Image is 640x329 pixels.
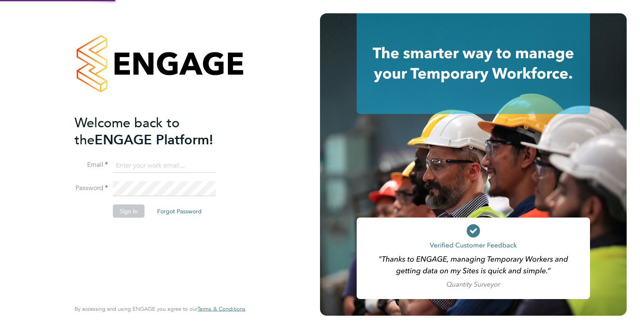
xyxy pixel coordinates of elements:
[197,306,245,312] a: Terms & Conditions
[75,114,180,148] span: Welcome back to the
[75,184,108,193] label: Password
[75,161,108,169] label: Email
[150,205,208,218] button: Forgot Password
[113,205,145,218] button: Sign In
[113,158,216,173] input: Enter your work email...
[75,114,237,148] h2: ENGAGE Platform!
[75,305,245,312] span: By accessing and using ENGAGE you agree to our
